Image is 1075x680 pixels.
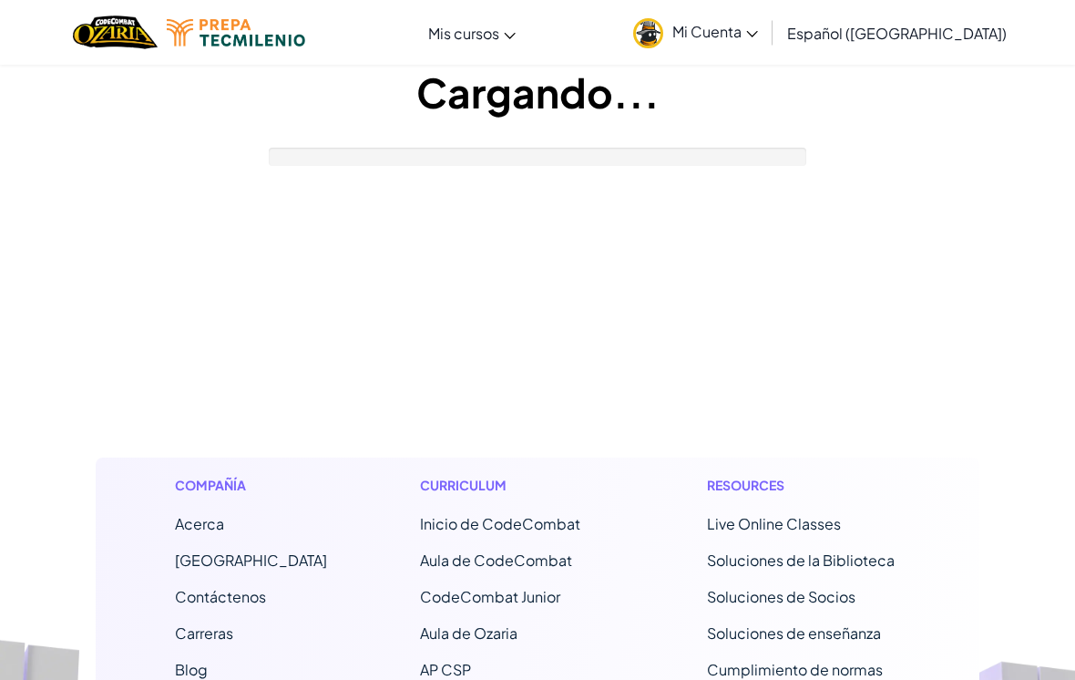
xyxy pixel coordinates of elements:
a: CodeCombat Junior [420,587,560,606]
a: Ozaria by CodeCombat logo [73,14,158,51]
span: Mis cursos [428,24,499,43]
img: Tecmilenio logo [167,19,305,46]
a: Aula de Ozaria [420,623,517,643]
a: Soluciones de Socios [707,587,855,606]
a: [GEOGRAPHIC_DATA] [175,551,327,570]
span: Español ([GEOGRAPHIC_DATA]) [787,24,1007,43]
a: Mi Cuenta [624,4,767,61]
a: Soluciones de enseñanza [707,623,881,643]
a: Carreras [175,623,233,643]
a: Acerca [175,514,224,533]
a: Cumplimiento de normas [707,660,883,679]
a: AP CSP [420,660,471,679]
span: Contáctenos [175,587,266,606]
img: avatar [633,18,663,48]
a: Aula de CodeCombat [420,551,572,570]
a: Live Online Classes [707,514,841,533]
a: Mis cursos [419,8,525,57]
span: Inicio de CodeCombat [420,514,580,533]
h1: Compañía [175,476,327,495]
a: Soluciones de la Biblioteca [707,551,895,570]
a: Español ([GEOGRAPHIC_DATA]) [778,8,1016,57]
img: Home [73,14,158,51]
span: Mi Cuenta [672,22,758,41]
h1: Resources [707,476,901,495]
h1: Curriculum [420,476,614,495]
a: Blog [175,660,208,679]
